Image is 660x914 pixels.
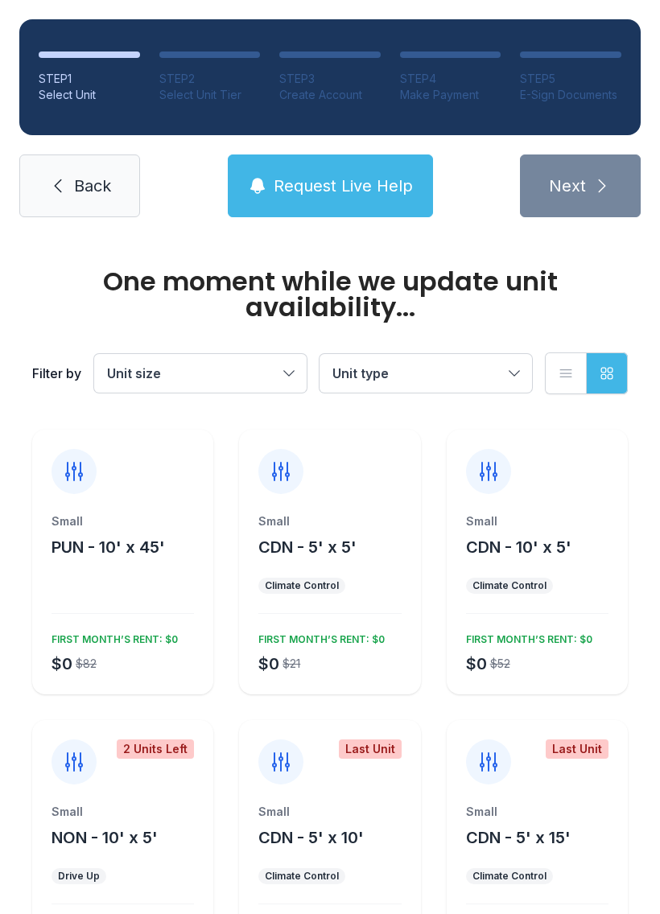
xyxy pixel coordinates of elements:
div: Small [258,804,401,820]
div: Make Payment [400,87,501,103]
div: Climate Control [472,579,547,592]
button: CDN - 5' x 10' [258,826,364,849]
div: E-Sign Documents [520,87,621,103]
div: Small [466,804,608,820]
div: 2 Units Left [117,739,194,759]
div: $52 [490,656,510,672]
div: Select Unit [39,87,140,103]
button: Unit type [320,354,532,393]
div: Filter by [32,364,81,383]
div: Small [52,513,194,529]
div: Drive Up [58,870,100,883]
div: $0 [466,653,487,675]
div: Select Unit Tier [159,87,261,103]
div: Last Unit [546,739,608,759]
button: CDN - 5' x 15' [466,826,571,849]
div: STEP 5 [520,71,621,87]
span: PUN - 10' x 45' [52,537,165,557]
div: STEP 4 [400,71,501,87]
span: NON - 10' x 5' [52,828,158,847]
span: CDN - 5' x 15' [466,828,571,847]
span: CDN - 5' x 10' [258,828,364,847]
span: Unit size [107,365,161,381]
div: $0 [52,653,72,675]
div: Small [258,513,401,529]
div: STEP 1 [39,71,140,87]
button: CDN - 10' x 5' [466,536,571,558]
span: Unit type [332,365,389,381]
span: Request Live Help [274,175,413,197]
button: PUN - 10' x 45' [52,536,165,558]
div: $82 [76,656,97,672]
div: Climate Control [265,870,339,883]
span: Back [74,175,111,197]
button: Unit size [94,354,307,393]
div: One moment while we update unit availability... [32,269,628,320]
div: Climate Control [265,579,339,592]
div: Last Unit [339,739,402,759]
button: CDN - 5' x 5' [258,536,357,558]
div: STEP 3 [279,71,381,87]
div: $0 [258,653,279,675]
div: FIRST MONTH’S RENT: $0 [460,627,592,646]
div: Climate Control [472,870,547,883]
div: Small [466,513,608,529]
div: Small [52,804,194,820]
div: $21 [283,656,300,672]
button: NON - 10' x 5' [52,826,158,849]
div: FIRST MONTH’S RENT: $0 [45,627,178,646]
span: CDN - 10' x 5' [466,537,571,557]
div: FIRST MONTH’S RENT: $0 [252,627,385,646]
div: STEP 2 [159,71,261,87]
span: Next [549,175,586,197]
div: Create Account [279,87,381,103]
span: CDN - 5' x 5' [258,537,357,557]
